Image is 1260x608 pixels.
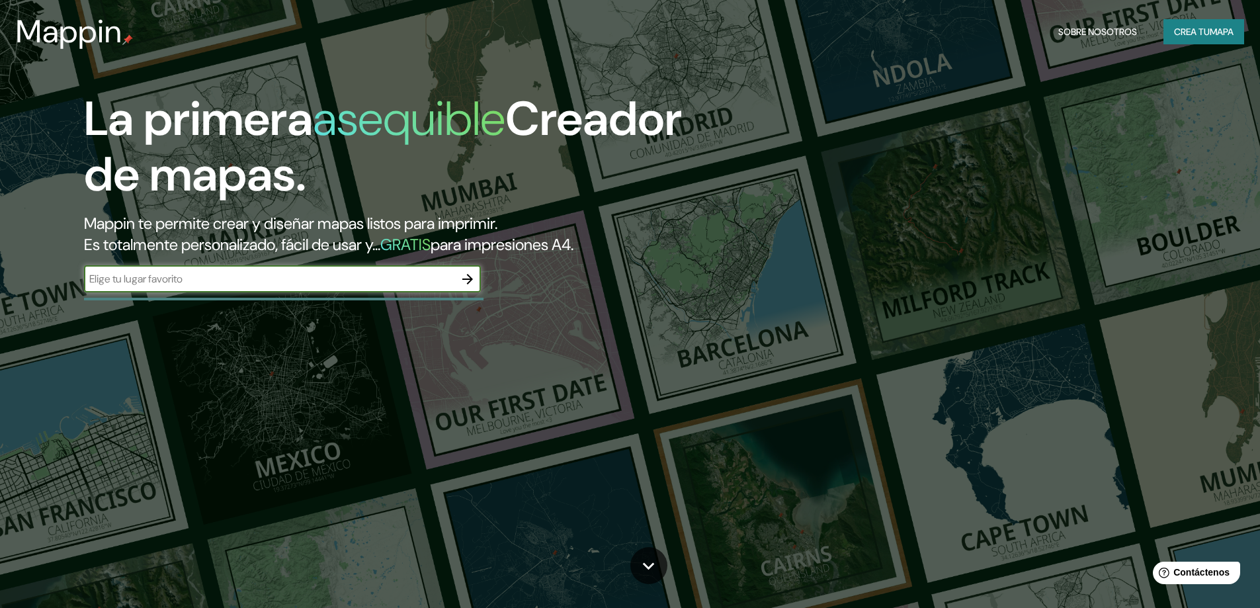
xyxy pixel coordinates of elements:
font: Creador de mapas. [84,88,682,205]
img: pin de mapeo [122,34,133,45]
font: mapa [1210,26,1234,38]
font: Mappin [16,11,122,52]
button: Sobre nosotros [1053,19,1142,44]
font: Sobre nosotros [1058,26,1137,38]
font: Mappin te permite crear y diseñar mapas listos para imprimir. [84,213,497,234]
font: GRATIS [380,234,431,255]
input: Elige tu lugar favorito [84,271,454,286]
font: Es totalmente personalizado, fácil de usar y... [84,234,380,255]
button: Crea tumapa [1163,19,1244,44]
font: asequible [313,88,505,150]
iframe: Lanzador de widgets de ayuda [1142,556,1245,593]
font: La primera [84,88,313,150]
font: Crea tu [1174,26,1210,38]
font: para impresiones A4. [431,234,573,255]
